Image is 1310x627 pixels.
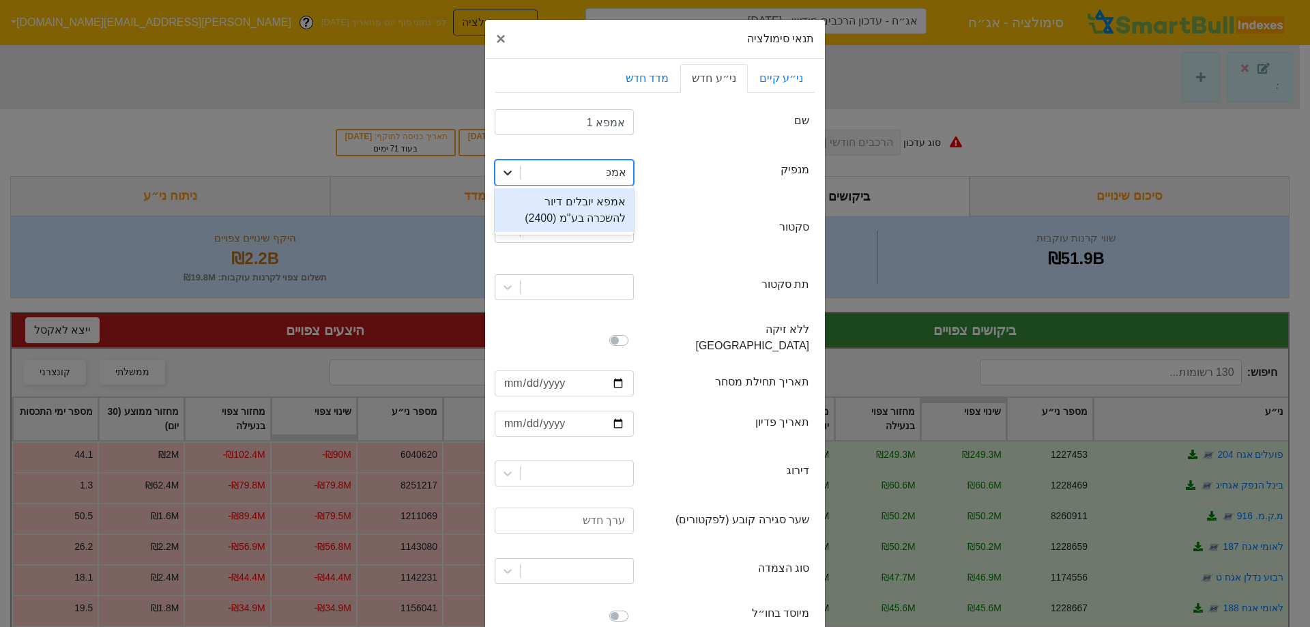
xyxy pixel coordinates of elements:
label: תת סקטור [761,276,809,293]
a: מדד חדש [614,64,680,93]
label: שער סגירה קובע (לפקטורים) [675,512,809,528]
a: ני״ע חדש [680,64,747,93]
label: מיוסד בחו״ל [752,605,809,622]
label: מנפיק [781,162,809,178]
a: ני״ע קיים [748,64,815,93]
label: ללא זיקה [GEOGRAPHIC_DATA] [650,321,809,354]
label: תאריך תחילת מסחר [715,374,809,390]
label: סוג הצמדה [758,560,809,577]
span: × [496,29,506,48]
label: שם [794,113,809,129]
input: ערך חדש [495,508,634,534]
div: תנאי סימולציה [485,20,825,59]
label: סקטור [779,219,809,235]
label: דירוג [787,463,809,479]
label: תאריך פדיון [755,414,809,431]
input: ערך חדש [495,109,634,135]
div: אמפא יובלים דיור להשכרה בע"מ (2400) [495,188,634,232]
